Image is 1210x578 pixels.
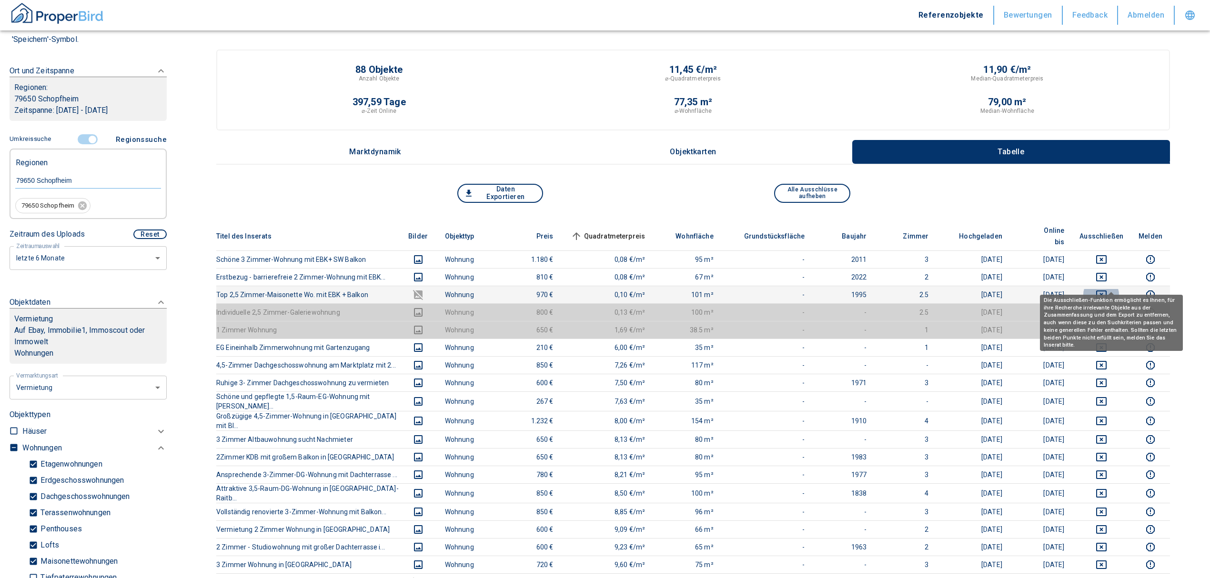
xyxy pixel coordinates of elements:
td: [DATE] [936,448,1010,466]
span: Online bis [1018,225,1064,248]
th: 1 Zimmer Wohnung [216,321,399,339]
td: [DATE] [936,411,1010,430]
td: Wohnung [437,268,499,286]
td: - [721,411,813,430]
td: - [812,303,874,321]
td: 600 € [499,538,561,556]
button: Feedback [1063,6,1119,25]
td: [DATE] [1010,430,1072,448]
p: Median-Quadratmeterpreis [971,74,1043,83]
th: Schöne 3 Zimmer-Wohnung mit EBK+ SW Balkon [216,250,399,268]
button: deselect this listing [1079,396,1123,407]
td: 95 m² [653,466,721,483]
button: report this listing [1139,271,1162,283]
button: images [407,396,430,407]
td: [DATE] [936,374,1010,391]
th: Vermietung 2 Zimmer Wohnung in [GEOGRAPHIC_DATA] [216,520,399,538]
td: 80 m² [653,430,721,448]
td: 3 [874,430,936,448]
button: report this listing [1139,254,1162,265]
span: 79650 Schopfheim [16,201,80,210]
button: images [407,307,430,318]
button: images [407,271,430,283]
th: EG Eineinhalb Zimmerwohnung mit Gartenzugang [216,339,399,356]
td: [DATE] [936,268,1010,286]
button: deselect this listing [1079,524,1123,535]
td: 2.5 [874,303,936,321]
td: 2022 [812,268,874,286]
td: 7,50 €/m² [561,374,653,391]
button: report this listing [1139,451,1162,463]
td: [DATE] [936,356,1010,374]
td: 1,69 €/m² [561,321,653,339]
td: 600 € [499,520,561,538]
p: Dachgeschosswohnungen [38,493,130,500]
td: - [721,268,813,286]
p: Objektkarten [669,148,717,156]
td: [DATE] [936,483,1010,503]
td: 1.232 € [499,411,561,430]
button: deselect this listing [1079,254,1123,265]
td: [DATE] [1010,356,1072,374]
td: 3 [874,503,936,520]
td: - [812,430,874,448]
td: 650 € [499,448,561,466]
td: - [812,503,874,520]
td: Wohnung [437,448,499,466]
button: images [407,559,430,570]
td: Wohnung [437,430,499,448]
td: 1910 [812,411,874,430]
div: letzte 6 Monate [10,375,167,400]
td: - [721,483,813,503]
td: [DATE] [1010,268,1072,286]
td: 780 € [499,466,561,483]
td: 1.180 € [499,250,561,268]
span: Quadratmeterpreis [569,230,645,242]
td: 1971 [812,374,874,391]
button: report this listing [1139,396,1162,407]
td: [DATE] [936,286,1010,303]
td: 96 m² [653,503,721,520]
td: 810 € [499,268,561,286]
p: ⌀-Zeit Online [362,107,396,115]
td: 38.5 m² [653,321,721,339]
td: 67 m² [653,268,721,286]
td: Wohnung [437,538,499,556]
th: 2Zimmer KDB mit großem Balkon in [GEOGRAPHIC_DATA] [216,448,399,466]
td: 100 m² [653,483,721,503]
td: - [812,391,874,411]
p: Penthouses [38,525,82,533]
p: 79,00 m² [988,97,1027,107]
p: Marktdynamik [349,148,401,156]
p: Regionen : [14,82,162,93]
td: 4 [874,483,936,503]
th: Top 2,5 Zimmer-Maisonette Wo. mit EBK + Balkon [216,286,399,303]
td: 9,09 €/m² [561,520,653,538]
p: ⌀-Quadratmeterpreis [665,74,721,83]
td: 650 € [499,321,561,339]
th: 4,5-Zimmer Dachgeschosswohnung am Marktplatz mit 2... [216,356,399,374]
p: Erdgeschosswohnungen [38,477,124,484]
td: [DATE] [936,321,1010,339]
td: 0,10 €/m² [561,286,653,303]
span: Zimmer [887,230,928,242]
td: 850 € [499,356,561,374]
p: Vermietung [14,313,53,325]
span: Grundstücksfläche [729,230,805,242]
td: [DATE] [1010,391,1072,411]
button: Reset [133,229,167,239]
p: Wohnungen [14,348,162,359]
td: 80 m² [653,448,721,466]
button: Referenzobjekte [909,6,994,25]
td: [DATE] [936,430,1010,448]
button: report this listing [1139,469,1162,480]
td: 850 € [499,503,561,520]
td: - [721,303,813,321]
button: Regionssuche [112,130,167,149]
p: Etagenwohnungen [38,460,102,468]
td: [DATE] [936,303,1010,321]
td: [DATE] [1010,303,1072,321]
th: Titel des Inserats [216,222,399,251]
button: report this listing [1139,415,1162,427]
td: Wohnung [437,391,499,411]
